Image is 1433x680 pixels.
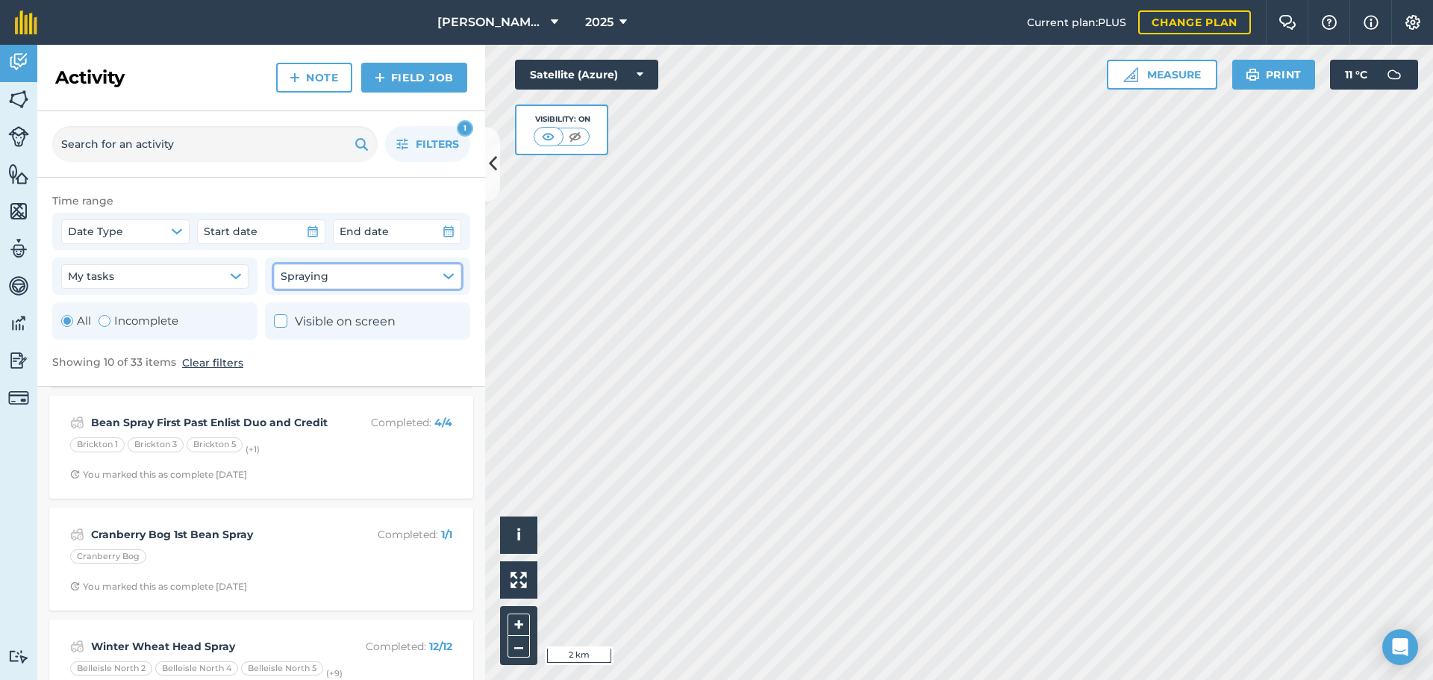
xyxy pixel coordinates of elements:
button: Print [1232,60,1316,90]
a: Cranberry Bog 1st Bean SprayCompleted: 1/1Cranberry BogClock with arrow pointing clockwiseYou mar... [58,517,464,602]
small: (+ 9 ) [326,667,343,678]
a: Field Job [361,63,467,93]
button: Start date [197,219,325,243]
img: svg+xml;base64,PHN2ZyB4bWxucz0iaHR0cDovL3d3dy53My5vcmcvMjAwMC9zdmciIHdpZHRoPSIxOSIgaGVpZ2h0PSIyNC... [1246,66,1260,84]
span: Showing 10 of 33 items [52,355,176,371]
img: svg+xml;base64,PHN2ZyB4bWxucz0iaHR0cDovL3d3dy53My5vcmcvMjAwMC9zdmciIHdpZHRoPSI1MCIgaGVpZ2h0PSI0MC... [539,129,558,144]
img: svg+xml;base64,PD94bWwgdmVyc2lvbj0iMS4wIiBlbmNvZGluZz0idXRmLTgiPz4KPCEtLSBHZW5lcmF0b3I6IEFkb2JlIE... [8,387,29,408]
img: Clock with arrow pointing clockwise [70,581,80,591]
span: Current plan : PLUS [1027,14,1126,31]
img: svg+xml;base64,PD94bWwgdmVyc2lvbj0iMS4wIiBlbmNvZGluZz0idXRmLTgiPz4KPCEtLSBHZW5lcmF0b3I6IEFkb2JlIE... [70,414,84,431]
span: 11 ° C [1345,60,1367,90]
a: Bean Spray First Past Enlist Duo and CreditCompleted: 4/4Brickton 1Brickton 3Brickton 5(+1)Clock ... [58,405,464,490]
div: Brickton 1 [70,437,125,452]
img: svg+xml;base64,PD94bWwgdmVyc2lvbj0iMS4wIiBlbmNvZGluZz0idXRmLTgiPz4KPCEtLSBHZW5lcmF0b3I6IEFkb2JlIE... [70,637,84,655]
strong: 12 / 12 [429,640,452,653]
div: Brickton 3 [128,437,184,452]
img: svg+xml;base64,PD94bWwgdmVyc2lvbj0iMS4wIiBlbmNvZGluZz0idXRmLTgiPz4KPCEtLSBHZW5lcmF0b3I6IEFkb2JlIE... [8,649,29,664]
div: Brickton 5 [187,437,243,452]
img: svg+xml;base64,PD94bWwgdmVyc2lvbj0iMS4wIiBlbmNvZGluZz0idXRmLTgiPz4KPCEtLSBHZW5lcmF0b3I6IEFkb2JlIE... [8,126,29,147]
h2: Activity [55,66,125,90]
label: Visible on screen [274,312,396,331]
img: svg+xml;base64,PD94bWwgdmVyc2lvbj0iMS4wIiBlbmNvZGluZz0idXRmLTgiPz4KPCEtLSBHZW5lcmF0b3I6IEFkb2JlIE... [8,51,29,73]
img: A question mark icon [1320,15,1338,30]
img: Ruler icon [1123,67,1138,82]
strong: 4 / 4 [434,416,452,429]
strong: Cranberry Bog 1st Bean Spray [91,526,328,543]
span: End date [340,223,389,240]
img: svg+xml;base64,PD94bWwgdmVyc2lvbj0iMS4wIiBlbmNvZGluZz0idXRmLTgiPz4KPCEtLSBHZW5lcmF0b3I6IEFkb2JlIE... [8,349,29,372]
img: svg+xml;base64,PD94bWwgdmVyc2lvbj0iMS4wIiBlbmNvZGluZz0idXRmLTgiPz4KPCEtLSBHZW5lcmF0b3I6IEFkb2JlIE... [8,275,29,297]
a: Note [276,63,352,93]
button: Spraying [274,264,461,288]
div: Belleisle North 2 [70,661,152,676]
span: Date Type [68,223,123,240]
span: 2025 [585,13,614,31]
img: svg+xml;base64,PD94bWwgdmVyc2lvbj0iMS4wIiBlbmNvZGluZz0idXRmLTgiPz4KPCEtLSBHZW5lcmF0b3I6IEFkb2JlIE... [8,312,29,334]
div: Time range [52,193,470,209]
button: i [500,517,537,554]
img: Clock with arrow pointing clockwise [70,470,80,479]
p: Completed : [334,414,452,431]
img: svg+xml;base64,PD94bWwgdmVyc2lvbj0iMS4wIiBlbmNvZGluZz0idXRmLTgiPz4KPCEtLSBHZW5lcmF0b3I6IEFkb2JlIE... [70,525,84,543]
img: svg+xml;base64,PHN2ZyB4bWxucz0iaHR0cDovL3d3dy53My5vcmcvMjAwMC9zdmciIHdpZHRoPSI1NiIgaGVpZ2h0PSI2MC... [8,163,29,185]
img: svg+xml;base64,PHN2ZyB4bWxucz0iaHR0cDovL3d3dy53My5vcmcvMjAwMC9zdmciIHdpZHRoPSIxNyIgaGVpZ2h0PSIxNy... [1364,13,1379,31]
button: Measure [1107,60,1217,90]
div: Cranberry Bog [70,549,146,564]
div: Belleisle North 4 [155,661,238,676]
strong: Bean Spray First Past Enlist Duo and Credit [91,414,328,431]
div: You marked this as complete [DATE] [70,581,247,593]
button: Clear filters [182,355,243,371]
img: svg+xml;base64,PHN2ZyB4bWxucz0iaHR0cDovL3d3dy53My5vcmcvMjAwMC9zdmciIHdpZHRoPSIxOSIgaGVpZ2h0PSIyNC... [355,135,369,153]
button: My tasks [61,264,249,288]
img: svg+xml;base64,PHN2ZyB4bWxucz0iaHR0cDovL3d3dy53My5vcmcvMjAwMC9zdmciIHdpZHRoPSI1NiIgaGVpZ2h0PSI2MC... [8,88,29,110]
p: Completed : [334,638,452,655]
img: svg+xml;base64,PHN2ZyB4bWxucz0iaHR0cDovL3d3dy53My5vcmcvMjAwMC9zdmciIHdpZHRoPSIxNCIgaGVpZ2h0PSIyNC... [375,69,385,87]
p: Completed : [334,526,452,543]
img: A cog icon [1404,15,1422,30]
span: Filters [416,136,459,152]
a: Change plan [1138,10,1251,34]
label: All [61,312,91,330]
button: Date Type [61,219,190,243]
img: Four arrows, one pointing top left, one top right, one bottom right and the last bottom left [511,572,527,588]
div: You marked this as complete [DATE] [70,469,247,481]
small: (+ 1 ) [246,444,260,455]
img: svg+xml;base64,PHN2ZyB4bWxucz0iaHR0cDovL3d3dy53My5vcmcvMjAwMC9zdmciIHdpZHRoPSIxNCIgaGVpZ2h0PSIyNC... [290,69,300,87]
button: Filters [385,126,470,162]
strong: 1 / 1 [441,528,452,541]
button: + [508,614,530,636]
div: Belleisle North 5 [241,661,323,676]
img: svg+xml;base64,PD94bWwgdmVyc2lvbj0iMS4wIiBlbmNvZGluZz0idXRmLTgiPz4KPCEtLSBHZW5lcmF0b3I6IEFkb2JlIE... [8,237,29,260]
div: Open Intercom Messenger [1382,629,1418,665]
span: Spraying [281,268,328,284]
strong: Winter Wheat Head Spray [91,638,328,655]
button: Satellite (Azure) [515,60,658,90]
img: fieldmargin Logo [15,10,37,34]
div: Toggle Activity [61,312,178,330]
img: svg+xml;base64,PD94bWwgdmVyc2lvbj0iMS4wIiBlbmNvZGluZz0idXRmLTgiPz4KPCEtLSBHZW5lcmF0b3I6IEFkb2JlIE... [1379,60,1409,90]
div: 1 [457,120,473,137]
span: Start date [204,223,257,240]
button: 11 °C [1330,60,1418,90]
span: My tasks [68,268,114,284]
span: [PERSON_NAME] Farms [437,13,545,31]
button: – [508,636,530,658]
img: svg+xml;base64,PHN2ZyB4bWxucz0iaHR0cDovL3d3dy53My5vcmcvMjAwMC9zdmciIHdpZHRoPSI1MCIgaGVpZ2h0PSI0MC... [566,129,584,144]
img: Two speech bubbles overlapping with the left bubble in the forefront [1279,15,1296,30]
span: i [516,525,521,544]
input: Search for an activity [52,126,378,162]
label: Incomplete [99,312,178,330]
button: End date [333,219,461,243]
div: Visibility: On [534,113,590,125]
img: svg+xml;base64,PHN2ZyB4bWxucz0iaHR0cDovL3d3dy53My5vcmcvMjAwMC9zdmciIHdpZHRoPSI1NiIgaGVpZ2h0PSI2MC... [8,200,29,222]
